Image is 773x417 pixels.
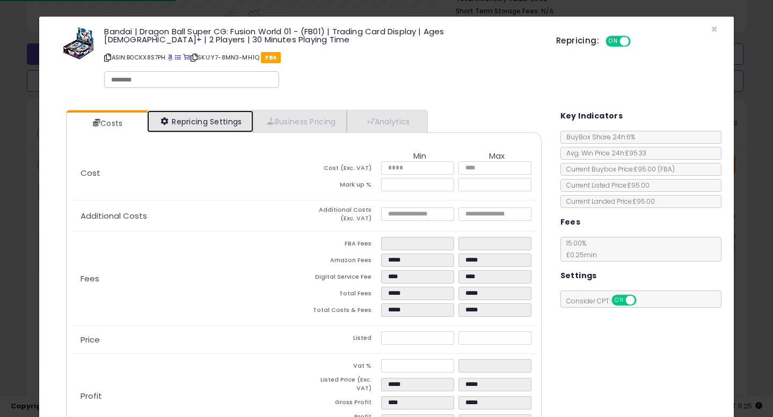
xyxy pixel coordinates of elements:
[72,392,304,400] p: Profit
[561,239,597,259] span: 15.00 %
[556,36,599,45] h5: Repricing:
[175,53,181,62] a: All offer listings
[561,181,650,190] span: Current Listed Price: £95.00
[458,152,536,161] th: Max
[304,270,381,287] td: Digital Service Fee
[261,52,281,63] span: FBA
[304,376,381,396] td: Listed Price (Exc. VAT)
[711,21,718,37] span: ×
[72,274,304,283] p: Fees
[658,165,675,174] span: ( FBA )
[63,27,93,59] img: 51LveEEthOL._SL60_.jpg
[67,113,146,134] a: Costs
[561,197,655,206] span: Current Landed Price: £95.00
[304,287,381,303] td: Total Fees
[167,53,173,62] a: BuyBox page
[381,152,458,161] th: Min
[304,331,381,348] td: Listed
[304,303,381,320] td: Total Costs & Fees
[561,250,597,259] span: £0.25 min
[72,169,304,177] p: Cost
[253,110,347,132] a: Business Pricing
[72,336,304,344] p: Price
[560,109,623,123] h5: Key Indicators
[304,396,381,413] td: Gross Profit
[147,110,253,132] a: Repricing Settings
[304,254,381,270] td: Amazon Fees
[561,296,651,306] span: Consider CPT:
[607,37,620,46] span: ON
[560,215,581,229] h5: Fees
[104,27,540,43] h3: Bandai | Dragon Ball Super CG: Fusion World 01 - (FB01) | Trading Card Display | Ages [DEMOGRAPHI...
[560,269,597,282] h5: Settings
[561,165,675,174] span: Current Buybox Price:
[635,296,652,305] span: OFF
[612,296,626,305] span: ON
[634,165,675,174] span: £95.00
[304,161,381,178] td: Cost (Exc. VAT)
[304,359,381,376] td: Vat %
[304,237,381,254] td: FBA Fees
[561,148,646,158] span: Avg. Win Price 24h: £95.33
[347,110,426,132] a: Analytics
[183,53,189,62] a: Your listing only
[304,178,381,195] td: Mark up %
[72,212,304,220] p: Additional Costs
[104,49,540,66] p: ASIN: B0CKX8S7PH | SKU: Y7-8MN3-MH1Q
[561,132,635,142] span: BuyBox Share 24h: 6%
[304,206,381,226] td: Additional Costs (Exc. VAT)
[629,37,646,46] span: OFF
